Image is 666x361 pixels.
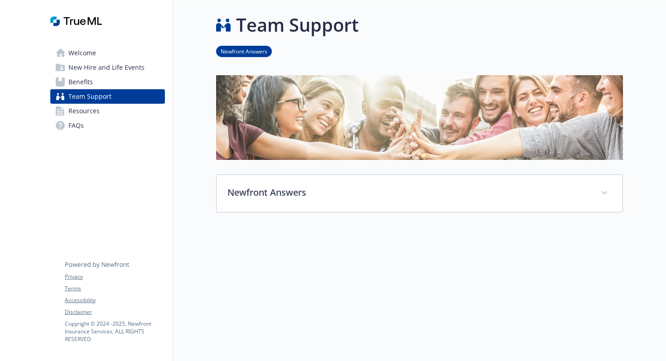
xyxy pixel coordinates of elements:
a: Team Support [50,89,165,104]
a: New Hire and Life Events [50,60,165,75]
span: FAQs [68,118,84,133]
a: Disclaimer [65,308,164,316]
div: Newfront Answers [217,175,623,212]
img: team support page banner [216,75,623,160]
a: Benefits [50,75,165,89]
p: Newfront Answers [227,186,590,199]
a: Accessibility [65,296,164,304]
span: New Hire and Life Events [68,60,145,75]
span: Team Support [68,89,111,104]
a: FAQs [50,118,165,133]
a: Newfront Answers [216,47,272,55]
h1: Team Support [236,11,359,39]
a: Terms [65,284,164,293]
a: Privacy [65,273,164,281]
a: Resources [50,104,165,118]
p: Copyright © 2024 - 2025 , Newfront Insurance Services, ALL RIGHTS RESERVED [65,320,164,343]
span: Welcome [68,46,96,60]
span: Benefits [68,75,93,89]
span: Resources [68,104,100,118]
a: Welcome [50,46,165,60]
